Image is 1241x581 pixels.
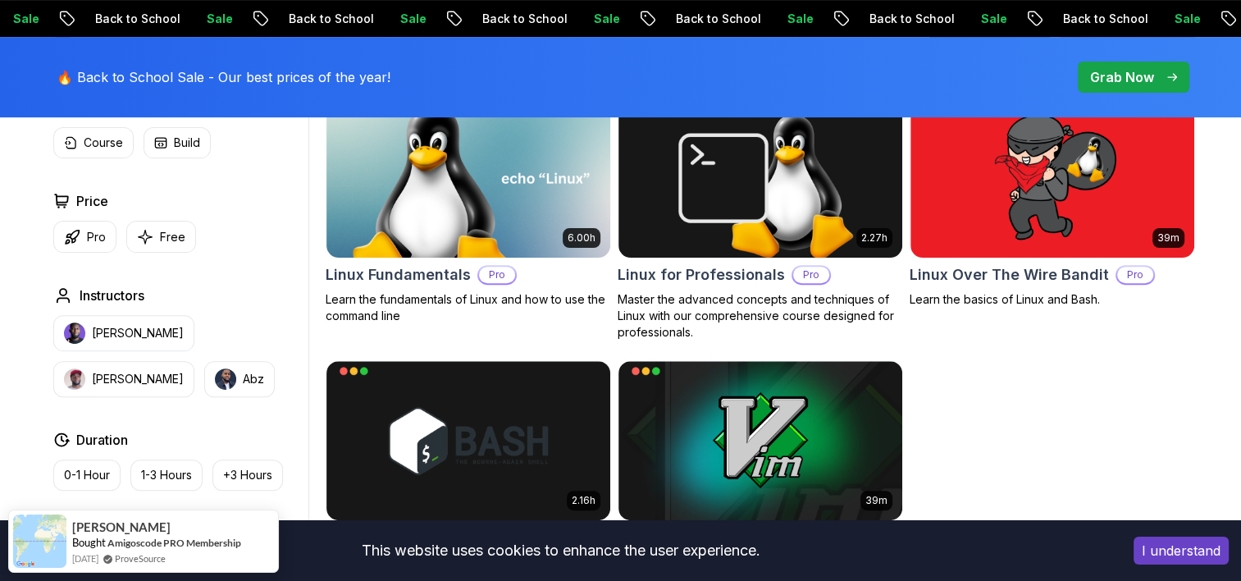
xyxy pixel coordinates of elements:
[796,11,907,27] p: Back to School
[1157,231,1179,245] p: 39m
[408,11,520,27] p: Back to School
[618,361,902,520] img: VIM Essentials card
[133,11,185,27] p: Sale
[64,467,110,483] p: 0-1 Hour
[326,98,610,258] img: Linux Fundamentals card
[618,360,903,570] a: VIM Essentials card39mVIM EssentialsProLearn the basics of Linux and Bash.
[84,135,123,151] p: Course
[144,127,211,158] button: Build
[572,494,595,507] p: 2.16h
[618,98,902,258] img: Linux for Professionals card
[13,515,66,568] img: provesource social proof notification image
[1117,267,1153,283] p: Pro
[126,221,196,253] button: Free
[53,127,134,158] button: Course
[910,98,1194,258] img: Linux Over The Wire Bandit card
[160,229,185,245] p: Free
[618,291,903,341] p: Master the advanced concepts and techniques of Linux with our comprehensive course designed for p...
[215,11,326,27] p: Back to School
[989,11,1101,27] p: Back to School
[72,551,98,565] span: [DATE]
[907,11,960,27] p: Sale
[618,98,903,341] a: Linux for Professionals card2.27hLinux for ProfessionalsProMaster the advanced concepts and techn...
[910,98,1195,308] a: Linux Over The Wire Bandit card39mLinux Over The Wire BanditProLearn the basics of Linux and Bash.
[793,267,829,283] p: Pro
[326,291,611,324] p: Learn the fundamentals of Linux and how to use the command line
[326,11,379,27] p: Sale
[92,325,184,341] p: [PERSON_NAME]
[520,11,573,27] p: Sale
[115,551,166,565] a: ProveSource
[130,460,203,491] button: 1-3 Hours
[53,361,194,397] button: instructor img[PERSON_NAME]
[53,460,121,491] button: 0-1 Hour
[107,537,241,549] a: Amigoscode PRO Membership
[87,229,106,245] p: Pro
[72,520,171,534] span: [PERSON_NAME]
[76,430,128,450] h2: Duration
[53,221,116,253] button: Pro
[714,11,766,27] p: Sale
[223,467,272,483] p: +3 Hours
[602,11,714,27] p: Back to School
[243,371,264,387] p: Abz
[80,286,144,305] h2: Instructors
[215,368,236,390] img: instructor img
[479,267,515,283] p: Pro
[76,191,108,211] h2: Price
[326,263,471,286] h2: Linux Fundamentals
[1101,11,1153,27] p: Sale
[865,494,887,507] p: 39m
[64,368,85,390] img: instructor img
[53,315,194,351] button: instructor img[PERSON_NAME]
[174,135,200,151] p: Build
[326,361,610,520] img: Shell Scripting card
[568,231,595,245] p: 6.00h
[326,98,611,324] a: Linux Fundamentals card6.00hLinux FundamentalsProLearn the fundamentals of Linux and how to use t...
[204,361,275,397] button: instructor imgAbz
[1134,537,1229,565] button: Accept cookies
[1090,67,1154,87] p: Grab Now
[72,536,106,549] span: Bought
[12,533,1109,569] div: This website uses cookies to enhance the user experience.
[141,467,192,483] p: 1-3 Hours
[618,263,785,286] h2: Linux for Professionals
[212,460,283,491] button: +3 Hours
[57,67,390,87] p: 🔥 Back to School Sale - Our best prices of the year!
[21,11,133,27] p: Back to School
[92,371,184,387] p: [PERSON_NAME]
[861,231,887,245] p: 2.27h
[910,291,1195,308] p: Learn the basics of Linux and Bash.
[64,323,85,344] img: instructor img
[910,263,1109,286] h2: Linux Over The Wire Bandit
